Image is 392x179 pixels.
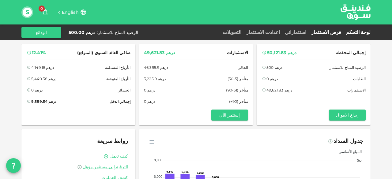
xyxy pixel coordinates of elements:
[39,6,51,18] button: 0
[23,8,32,17] button: S
[97,138,128,144] span: روابط سريعة
[83,164,128,170] span: الترقية إلى مستثمر مؤهل
[144,49,175,57] div: درهم 49,621.83
[106,76,130,82] span: الأرباح المتوقعة
[31,64,54,71] div: درهم 4,149.16
[266,87,292,93] div: درهم 49,621.83
[220,29,244,35] a: التحويلات
[341,0,371,24] a: logo
[330,64,366,71] span: الرصيد المتاح للاستثمار
[97,29,138,35] div: الرصيد المتاح للاستثمار :
[334,149,362,154] span: المبلغ الأساسي
[226,87,248,93] span: متأخر (31-90)
[267,49,296,57] div: درهم 50,121.83
[105,64,130,71] span: الأرباح المستلمة
[266,76,278,82] div: درهم 0
[39,6,45,12] span: 0
[353,76,366,82] span: الطلبات
[62,9,79,15] span: English
[329,110,366,121] button: إيداع الاموال
[266,64,282,71] div: درهم 500
[336,49,366,57] span: إجمالي المحفظة
[144,64,168,71] div: درهم 46,395.9
[32,49,46,57] div: 12.41%
[77,49,130,57] span: صافي العائد السنوي (المتوقع)
[229,98,248,105] span: متأخر (90+)
[309,29,344,35] a: فرص الاستثمار
[238,64,248,71] span: الحالي
[154,175,163,178] tspan: 6,000
[118,87,130,93] span: الخسائر
[334,136,363,146] div: جدول السداد
[110,153,128,159] a: كيف تعمل
[227,49,248,57] span: الاستثمارات
[69,29,95,35] div: درهم 500.00
[29,164,128,170] a: الترقية إلى مستثمر مؤهل
[31,76,56,82] div: درهم 5,440.38
[6,158,21,173] button: question
[21,27,61,38] button: الودائع
[144,76,166,82] div: درهم 3,225.9
[144,98,155,105] div: درهم 0
[333,0,379,24] img: logo
[154,158,163,162] tspan: 8,000
[244,29,282,35] a: اعدادت الاستثمار
[282,29,309,35] a: استثماراتي
[31,87,43,93] div: درهم 0
[347,87,366,93] span: الاستثمارات
[228,76,248,82] span: متأخر (5-30)
[352,157,362,162] span: ربح
[344,29,371,35] a: لوحة التحكم
[211,110,248,121] button: إستثمر الآن
[110,98,130,105] span: إجمالي الدخل
[144,87,155,93] div: درهم 0
[31,98,56,105] div: درهم 9,589.54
